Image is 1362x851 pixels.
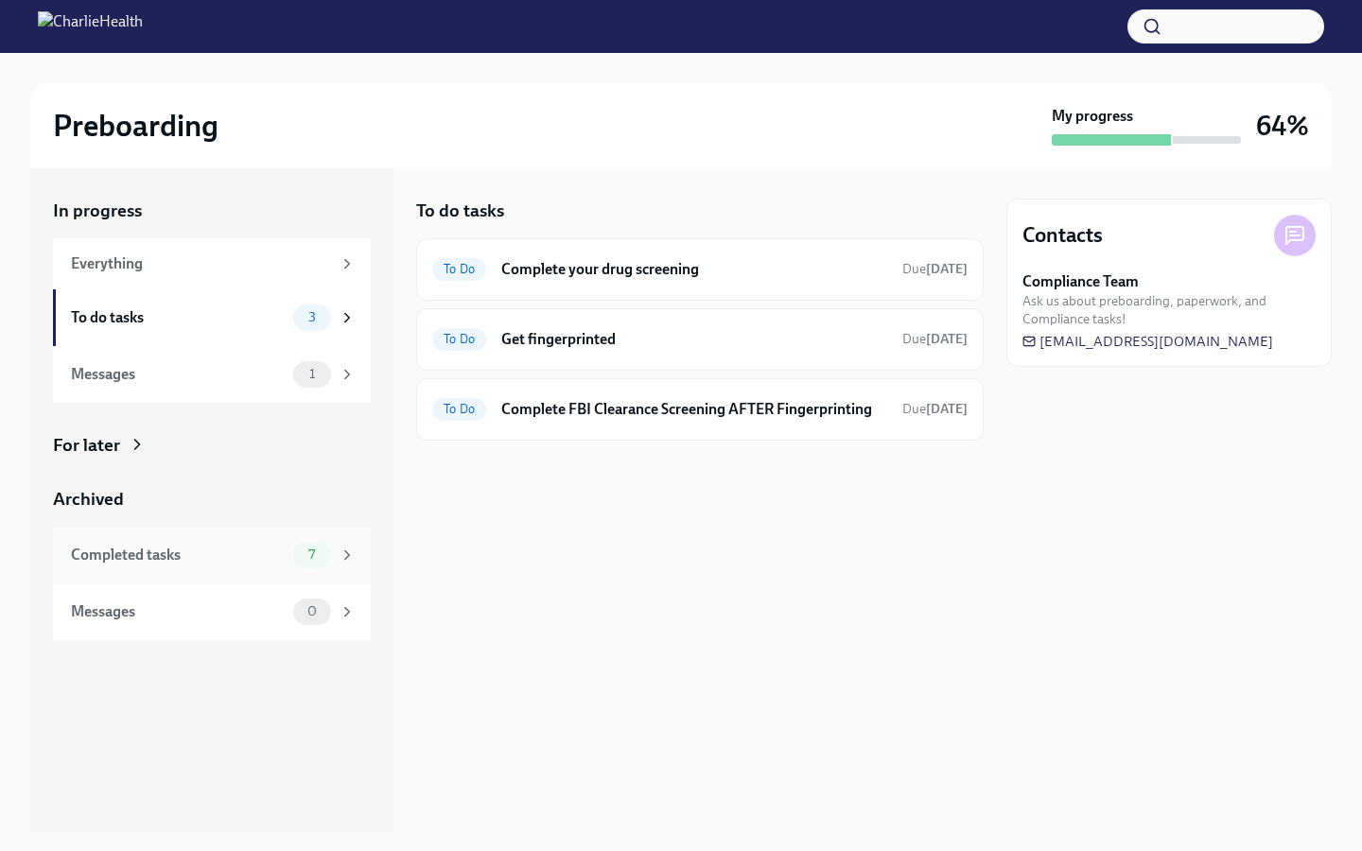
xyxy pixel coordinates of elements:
[1022,271,1139,292] strong: Compliance Team
[1052,106,1133,127] strong: My progress
[297,547,326,562] span: 7
[71,364,286,385] div: Messages
[298,367,326,381] span: 1
[501,399,887,420] h6: Complete FBI Clearance Screening AFTER Fingerprinting
[53,107,218,145] h2: Preboarding
[1256,109,1309,143] h3: 64%
[53,199,371,223] a: In progress
[71,253,331,274] div: Everything
[902,330,968,348] span: September 22nd, 2025 08:00
[1022,332,1273,351] a: [EMAIL_ADDRESS][DOMAIN_NAME]
[297,310,327,324] span: 3
[53,289,371,346] a: To do tasks3
[432,262,486,276] span: To Do
[53,346,371,403] a: Messages1
[1022,221,1103,250] h4: Contacts
[296,604,328,618] span: 0
[71,545,286,565] div: Completed tasks
[53,433,120,458] div: For later
[53,583,371,640] a: Messages0
[71,307,286,328] div: To do tasks
[926,401,968,417] strong: [DATE]
[53,527,371,583] a: Completed tasks7
[432,254,968,285] a: To DoComplete your drug screeningDue[DATE]
[53,487,371,512] a: Archived
[902,331,968,347] span: Due
[902,260,968,278] span: September 22nd, 2025 08:00
[926,331,968,347] strong: [DATE]
[902,400,968,418] span: September 25th, 2025 08:00
[902,261,968,277] span: Due
[501,259,887,280] h6: Complete your drug screening
[432,394,968,425] a: To DoComplete FBI Clearance Screening AFTER FingerprintingDue[DATE]
[1022,292,1316,328] span: Ask us about preboarding, paperwork, and Compliance tasks!
[501,329,887,350] h6: Get fingerprinted
[53,238,371,289] a: Everything
[416,199,504,223] h5: To do tasks
[71,601,286,622] div: Messages
[432,324,968,355] a: To DoGet fingerprintedDue[DATE]
[902,401,968,417] span: Due
[926,261,968,277] strong: [DATE]
[38,11,143,42] img: CharlieHealth
[53,433,371,458] a: For later
[432,402,486,416] span: To Do
[432,332,486,346] span: To Do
